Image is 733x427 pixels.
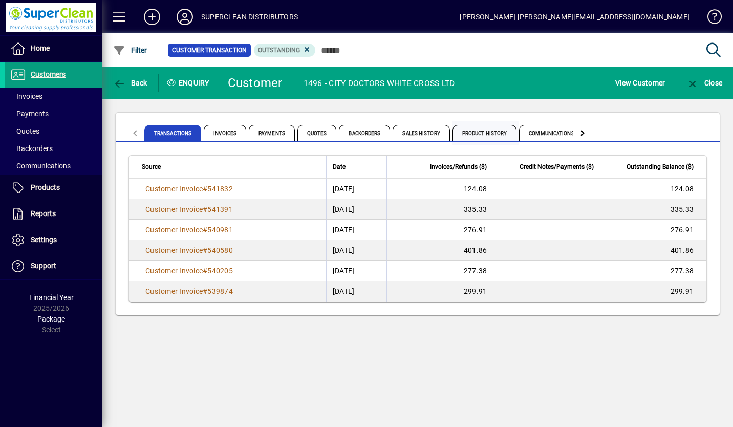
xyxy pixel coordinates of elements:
[386,220,493,240] td: 276.91
[31,262,56,270] span: Support
[145,246,203,254] span: Customer Invoice
[142,286,236,297] a: Customer Invoice#539874
[600,220,706,240] td: 276.91
[386,179,493,199] td: 124.08
[142,265,236,276] a: Customer Invoice#540205
[203,205,207,214] span: #
[145,185,203,193] span: Customer Invoice
[10,110,49,118] span: Payments
[203,226,207,234] span: #
[339,125,390,141] span: Backorders
[207,267,233,275] span: 540205
[452,125,517,141] span: Product History
[615,75,665,91] span: View Customer
[430,161,487,173] span: Invoices/Refunds ($)
[5,105,102,122] a: Payments
[168,8,201,26] button: Profile
[142,204,236,215] a: Customer Invoice#541391
[228,75,283,91] div: Customer
[613,74,667,92] button: View Customer
[201,9,298,25] div: SUPERCLEAN DISTRIBUTORS
[326,179,386,199] td: [DATE]
[145,267,203,275] span: Customer Invoice
[10,127,39,135] span: Quotes
[10,144,53,153] span: Backorders
[600,261,706,281] td: 277.38
[136,8,168,26] button: Add
[111,74,150,92] button: Back
[145,287,203,295] span: Customer Invoice
[254,44,316,57] mat-chip: Outstanding Status: Outstanding
[207,226,233,234] span: 540981
[207,287,233,295] span: 539874
[600,179,706,199] td: 124.08
[31,209,56,218] span: Reports
[111,41,150,59] button: Filter
[145,205,203,214] span: Customer Invoice
[5,140,102,157] a: Backorders
[145,226,203,234] span: Customer Invoice
[10,162,71,170] span: Communications
[297,125,337,141] span: Quotes
[5,88,102,105] a: Invoices
[207,205,233,214] span: 541391
[326,220,386,240] td: [DATE]
[5,253,102,279] a: Support
[142,224,236,236] a: Customer Invoice#540981
[627,161,694,173] span: Outstanding Balance ($)
[386,261,493,281] td: 277.38
[5,157,102,175] a: Communications
[686,79,722,87] span: Close
[31,70,66,78] span: Customers
[207,185,233,193] span: 541832
[203,246,207,254] span: #
[333,161,346,173] span: Date
[142,183,236,195] a: Customer Invoice#541832
[700,2,720,35] a: Knowledge Base
[204,125,246,141] span: Invoices
[326,199,386,220] td: [DATE]
[29,293,74,302] span: Financial Year
[5,122,102,140] a: Quotes
[460,9,689,25] div: [PERSON_NAME] [PERSON_NAME][EMAIL_ADDRESS][DOMAIN_NAME]
[144,125,201,141] span: Transactions
[113,46,147,54] span: Filter
[142,245,236,256] a: Customer Invoice#540580
[386,199,493,220] td: 335.33
[386,240,493,261] td: 401.86
[326,261,386,281] td: [DATE]
[207,246,233,254] span: 540580
[172,45,247,55] span: Customer Transaction
[203,185,207,193] span: #
[31,183,60,191] span: Products
[249,125,295,141] span: Payments
[333,161,380,173] div: Date
[684,74,725,92] button: Close
[386,281,493,302] td: 299.91
[203,267,207,275] span: #
[142,161,161,173] span: Source
[37,315,65,323] span: Package
[159,75,220,91] div: Enquiry
[304,75,455,92] div: 1496 - CITY DOCTORS WHITE CROSS LTD
[258,47,300,54] span: Outstanding
[102,74,159,92] app-page-header-button: Back
[326,281,386,302] td: [DATE]
[326,240,386,261] td: [DATE]
[600,199,706,220] td: 335.33
[5,175,102,201] a: Products
[520,161,594,173] span: Credit Notes/Payments ($)
[393,125,449,141] span: Sales History
[31,236,57,244] span: Settings
[676,74,733,92] app-page-header-button: Close enquiry
[600,240,706,261] td: 401.86
[519,125,584,141] span: Communications
[113,79,147,87] span: Back
[10,92,42,100] span: Invoices
[5,36,102,61] a: Home
[31,44,50,52] span: Home
[600,281,706,302] td: 299.91
[5,227,102,253] a: Settings
[203,287,207,295] span: #
[5,201,102,227] a: Reports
